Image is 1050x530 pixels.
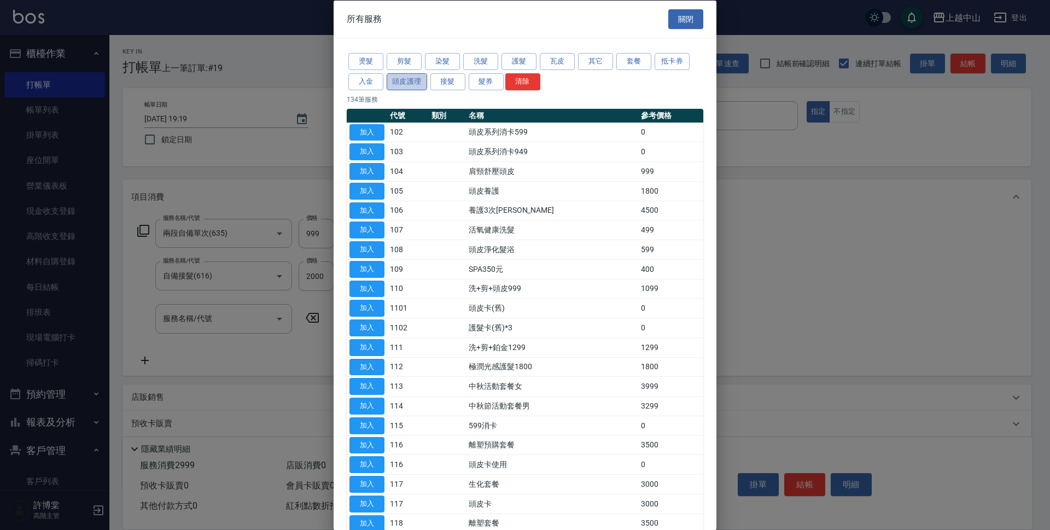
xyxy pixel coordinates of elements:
button: 護髮 [501,53,536,70]
td: 極潤光感護髮1800 [466,357,638,377]
button: 加入 [349,358,384,375]
button: 加入 [349,182,384,199]
td: 104 [387,161,429,181]
th: 名稱 [466,108,638,123]
td: SPA350元 [466,259,638,279]
th: 類別 [429,108,466,123]
td: 洗+剪+鉑金1299 [466,337,638,357]
td: 115 [387,416,429,435]
button: 入金 [348,73,383,90]
td: 頭皮卡(舊) [466,298,638,318]
button: 接髮 [430,73,465,90]
td: 1800 [638,357,703,377]
button: 洗髮 [463,53,498,70]
td: 生化套餐 [466,474,638,494]
button: 髮券 [469,73,504,90]
td: 102 [387,123,429,142]
th: 參考價格 [638,108,703,123]
td: 110 [387,279,429,299]
p: 134 筆服務 [347,94,703,104]
button: 清除 [505,73,540,90]
button: 抵卡券 [655,53,690,70]
td: 103 [387,142,429,161]
td: 599消卡 [466,416,638,435]
td: 0 [638,298,703,318]
button: 加入 [349,417,384,434]
td: 養護3次[PERSON_NAME] [466,201,638,220]
td: 599 [638,240,703,259]
td: 頭皮卡 [466,494,638,514]
button: 加入 [349,300,384,317]
button: 加入 [349,202,384,219]
td: 1800 [638,181,703,201]
td: 0 [638,123,703,142]
td: 116 [387,435,429,455]
td: 1299 [638,337,703,357]
td: 3299 [638,396,703,416]
td: 4500 [638,201,703,220]
button: 套餐 [616,53,651,70]
td: 117 [387,494,429,514]
td: 3000 [638,494,703,514]
td: 499 [638,220,703,240]
button: 加入 [349,143,384,160]
td: 111 [387,337,429,357]
td: 117 [387,474,429,494]
button: 燙髮 [348,53,383,70]
th: 代號 [387,108,429,123]
td: 肩頸舒壓頭皮 [466,161,638,181]
td: 0 [638,416,703,435]
button: 其它 [578,53,613,70]
button: 加入 [349,280,384,297]
td: 107 [387,220,429,240]
button: 加入 [349,456,384,473]
button: 加入 [349,319,384,336]
button: 瓦皮 [540,53,575,70]
button: 加入 [349,163,384,180]
td: 3500 [638,435,703,455]
td: 活氧健康洗髮 [466,220,638,240]
td: 護髮卡(舊)*3 [466,318,638,337]
button: 剪髮 [387,53,422,70]
button: 加入 [349,124,384,141]
button: 加入 [349,241,384,258]
td: 400 [638,259,703,279]
td: 114 [387,396,429,416]
button: 加入 [349,260,384,277]
button: 染髮 [425,53,460,70]
button: 加入 [349,398,384,415]
button: 加入 [349,222,384,238]
td: 0 [638,142,703,161]
td: 109 [387,259,429,279]
td: 1099 [638,279,703,299]
td: 112 [387,357,429,377]
td: 108 [387,240,429,259]
td: 113 [387,376,429,396]
td: 105 [387,181,429,201]
td: 頭皮淨化髮浴 [466,240,638,259]
td: 999 [638,161,703,181]
button: 加入 [349,339,384,356]
td: 中秋活動套餐女 [466,376,638,396]
td: 洗+剪+頭皮999 [466,279,638,299]
td: 0 [638,455,703,474]
button: 加入 [349,476,384,493]
td: 116 [387,455,429,474]
button: 關閉 [668,9,703,29]
td: 頭皮養護 [466,181,638,201]
td: 3999 [638,376,703,396]
td: 106 [387,201,429,220]
td: 頭皮系列消卡599 [466,123,638,142]
td: 1101 [387,298,429,318]
td: 3000 [638,474,703,494]
td: 0 [638,318,703,337]
button: 加入 [349,378,384,395]
td: 中秋節活動套餐男 [466,396,638,416]
button: 頭皮護理 [387,73,427,90]
td: 1102 [387,318,429,337]
td: 頭皮系列消卡949 [466,142,638,161]
button: 加入 [349,495,384,512]
td: 頭皮卡使用 [466,455,638,474]
button: 加入 [349,436,384,453]
span: 所有服務 [347,13,382,24]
